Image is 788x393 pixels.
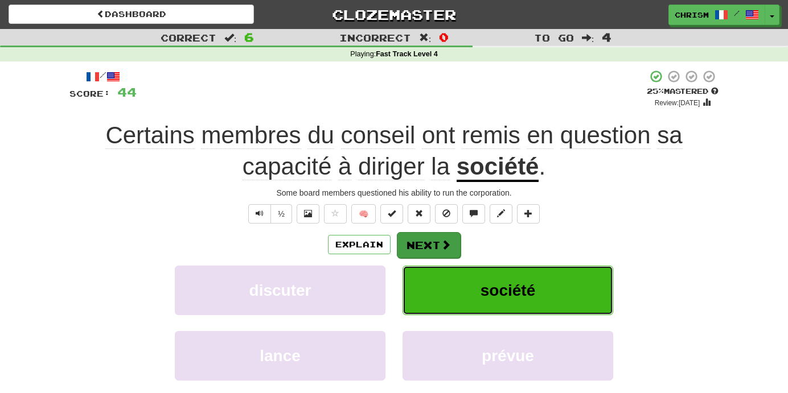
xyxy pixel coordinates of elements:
span: en [527,122,553,149]
span: ont [422,122,455,149]
span: lance [260,347,301,365]
button: ½ [270,204,292,224]
button: Explain [328,235,391,254]
span: / [734,9,740,17]
div: Mastered [647,86,719,97]
a: Clozemaster [271,5,516,24]
span: diriger [358,153,425,180]
span: discuter [249,282,311,299]
span: ChrisM [675,10,709,20]
span: : [582,33,594,43]
u: société [457,153,539,182]
span: 4 [602,30,611,44]
button: société [403,266,613,315]
button: Add to collection (alt+a) [517,204,540,224]
button: Next [397,232,461,258]
span: capacité [243,153,331,180]
span: sa [657,122,682,149]
span: : [224,33,237,43]
span: 6 [244,30,254,44]
span: du [307,122,334,149]
button: Set this sentence to 100% Mastered (alt+m) [380,204,403,224]
a: ChrisM / [668,5,765,25]
small: Review: [DATE] [655,99,700,107]
span: Incorrect [339,32,411,43]
span: 44 [117,85,137,99]
span: membres [201,122,301,149]
span: Correct [161,32,216,43]
button: Discuss sentence (alt+u) [462,204,485,224]
button: Edit sentence (alt+d) [490,204,512,224]
button: Play sentence audio (ctl+space) [248,204,271,224]
span: prévue [482,347,534,365]
span: société [481,282,536,299]
a: Dashboard [9,5,254,24]
span: conseil [341,122,416,149]
button: prévue [403,331,613,380]
span: Certains [105,122,194,149]
span: à [338,153,351,180]
span: 25 % [647,86,664,96]
span: 0 [439,30,449,44]
span: question [560,122,651,149]
span: . [539,153,545,180]
button: lance [175,331,385,380]
div: / [69,69,137,84]
button: Ignore sentence (alt+i) [435,204,458,224]
button: Show image (alt+x) [297,204,319,224]
span: la [431,153,450,180]
strong: Fast Track Level 4 [376,50,438,58]
button: Reset to 0% Mastered (alt+r) [408,204,430,224]
span: : [419,33,432,43]
span: Score: [69,89,110,98]
div: Some board members questioned his ability to run the corporation. [69,187,719,198]
button: Favorite sentence (alt+f) [324,204,347,224]
div: Text-to-speech controls [246,204,292,224]
button: 🧠 [351,204,376,224]
span: To go [534,32,574,43]
span: remis [462,122,520,149]
button: discuter [175,266,385,315]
